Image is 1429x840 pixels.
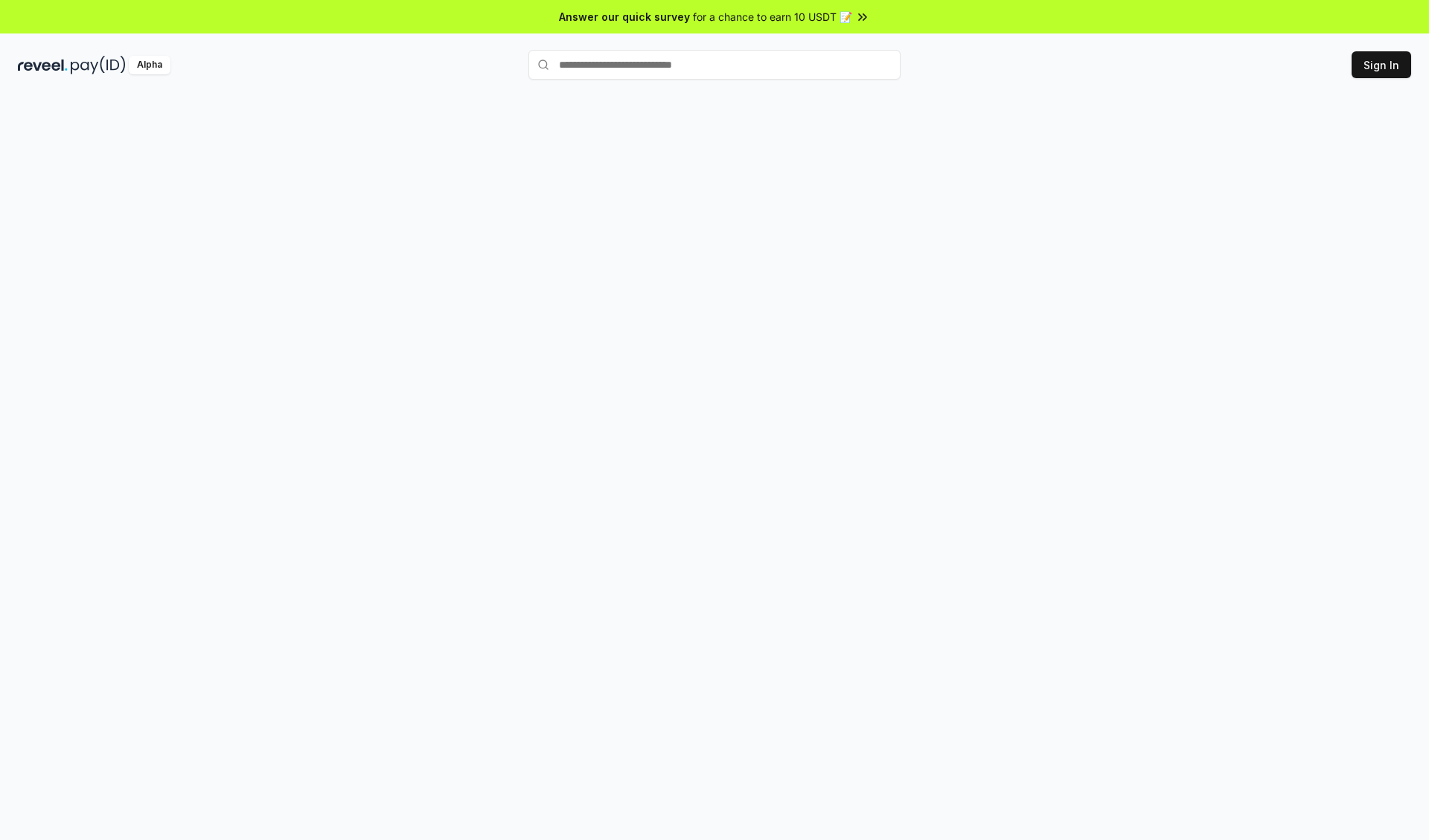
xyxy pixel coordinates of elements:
span: Answer our quick survey [559,9,690,25]
button: Sign In [1352,51,1411,78]
img: reveel_dark [18,56,68,74]
span: for a chance to earn 10 USDT 📝 [693,9,852,25]
img: pay_id [71,56,126,74]
div: Alpha [129,56,170,74]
